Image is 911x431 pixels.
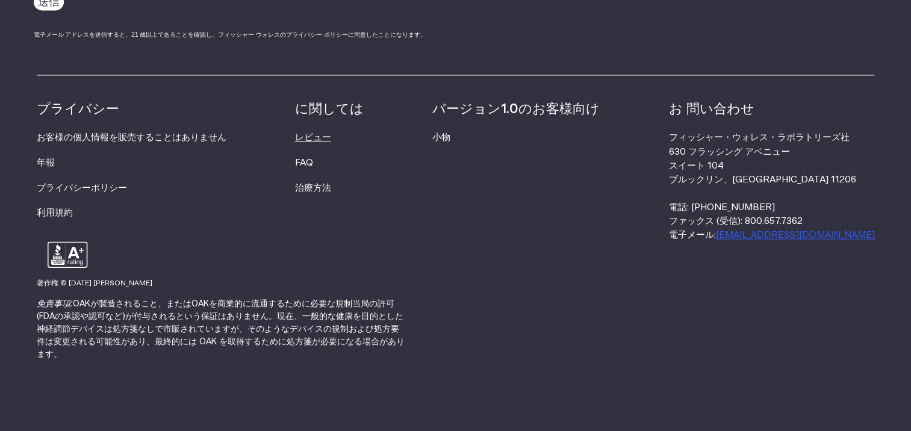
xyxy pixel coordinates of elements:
[37,279,152,286] small: 著作権 © [DATE] [PERSON_NAME]
[668,132,874,239] font: フィッシャー・ウォレス・ラボラトリーズ社 630 フラッシング アベニュー スイート 104 ブルックリン、[GEOGRAPHIC_DATA] 11206 電話: [PHONE_NUMBER] ...
[37,132,226,141] a: お客様の個人情報を販売することはありません
[295,132,331,141] a: レビュー
[432,102,600,116] strong: バージョン1.0のお客様向け
[295,183,331,192] a: 治療方法
[715,230,874,239] a: [EMAIL_ADDRESS][DOMAIN_NAME]
[37,299,73,308] strong: 免責事項:
[37,208,73,217] a: 利用規約
[37,102,119,116] strong: プライバシー
[37,183,127,192] a: プライバシーポリシー
[295,102,364,116] strong: に関しては
[432,132,450,141] a: 小物
[295,158,313,167] a: FAQ
[37,158,55,167] a: 年報
[668,102,754,116] strong: お 問い合わせ
[37,297,405,360] p: OAKが製造されること、またはOAKを商業的に流通するために必要な規制当局の許可(FDAの承認や認可など)が付与されるという保証はありません。現在、一般的な健康を目的とした神経調節デバイスは処方...
[34,30,426,39] div: 電子メール アドレスを送信すると、21 歳以上であることを確認し、フィッシャー ウォレスのプライバシー ポリシーに同意したことになります。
